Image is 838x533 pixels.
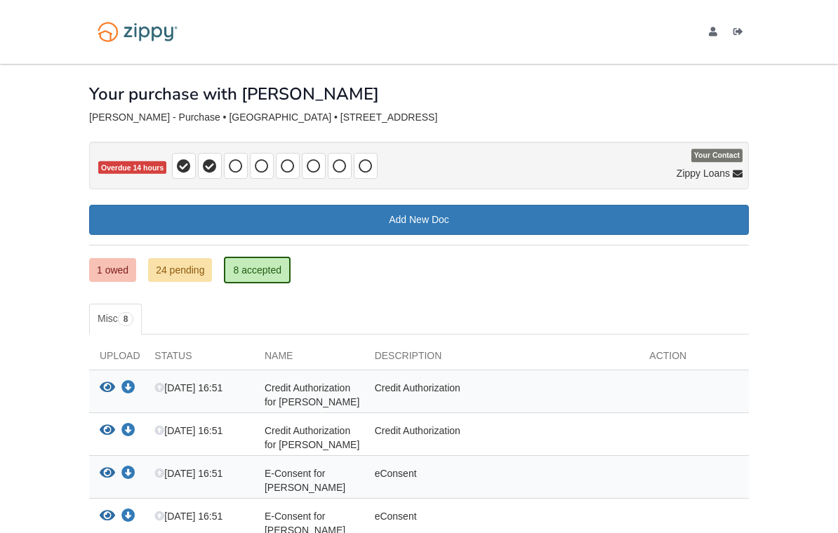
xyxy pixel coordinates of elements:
div: [PERSON_NAME] - Purchase • [GEOGRAPHIC_DATA] • [STREET_ADDRESS] [89,112,749,123]
div: Name [254,349,364,370]
span: [DATE] 16:51 [154,425,222,436]
div: Upload [89,349,144,370]
a: 1 owed [89,258,136,282]
a: Download E-Consent for Brooke Moore [121,511,135,522]
button: View Credit Authorization for Brooke Moore [100,424,115,438]
a: Download E-Consent for Corey Winzenread [121,468,135,480]
span: [DATE] 16:51 [154,382,222,393]
div: Description [364,349,639,370]
a: 8 accepted [224,257,291,283]
a: Add New Doc [89,205,749,235]
a: Download Credit Authorization for Brooke Moore [121,426,135,437]
span: Overdue 14 hours [98,161,166,175]
a: edit profile [709,27,723,41]
div: eConsent [364,466,639,494]
img: Logo [89,15,186,48]
span: [DATE] 16:51 [154,511,222,522]
div: Credit Authorization [364,424,639,452]
div: Status [144,349,254,370]
a: Log out [733,27,749,41]
button: View E-Consent for Corey Winzenread [100,466,115,481]
div: Credit Authorization [364,381,639,409]
div: Action [639,349,749,370]
a: Download Credit Authorization for Corey Winzenread [121,383,135,394]
span: Credit Authorization for [PERSON_NAME] [265,382,359,407]
h1: Your purchase with [PERSON_NAME] [89,85,379,103]
span: Zippy Loans [677,166,730,180]
button: View Credit Authorization for Corey Winzenread [100,381,115,396]
span: Credit Authorization for [PERSON_NAME] [265,425,359,450]
a: 24 pending [148,258,212,282]
span: Your Contact [691,149,743,163]
button: View E-Consent for Brooke Moore [100,509,115,524]
span: [DATE] 16:51 [154,468,222,479]
span: E-Consent for [PERSON_NAME] [265,468,345,493]
a: Misc [89,304,142,335]
span: 8 [118,312,134,326]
